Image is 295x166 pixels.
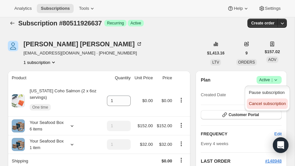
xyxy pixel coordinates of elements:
[155,71,174,85] th: Price
[273,137,288,153] div: Open Intercom Messenger
[201,77,211,83] h2: Plan
[203,49,228,58] button: $1,413.16
[41,6,70,11] span: Subscriptions
[201,158,265,164] h2: LAST ORDER
[79,6,89,11] span: Tools
[212,60,219,65] span: LTV
[176,122,186,129] button: Product actions
[274,131,282,137] span: Edit
[201,131,274,137] h2: FREQUENCY
[207,51,224,56] span: $1,413.16
[176,157,186,164] button: Shipping actions
[105,71,133,85] th: Quantity
[245,51,248,56] span: 9
[30,127,42,131] small: 6 items
[201,110,282,119] button: Customer Portal
[18,20,102,27] span: Subscription #80511926637
[25,138,64,151] div: Your Seafood Box
[234,6,243,11] span: Help
[142,98,153,103] span: $0.00
[247,87,288,98] button: Pause subscription
[255,4,285,13] button: Settings
[247,19,278,28] button: Create order
[272,77,273,83] span: |
[8,19,17,28] button: Subscriptions
[265,6,281,11] span: Settings
[176,140,186,147] button: Product actions
[130,21,141,26] span: Active
[30,145,40,150] small: 1 item
[249,101,286,106] span: Cancel subscription
[12,94,25,107] img: product img
[14,6,32,11] span: Analytics
[201,92,226,98] span: Created Date
[238,60,255,65] span: ORDERS
[176,97,186,104] button: Product actions
[268,57,276,62] span: AOV
[138,123,153,128] span: $152.00
[23,41,142,47] div: [PERSON_NAME] [PERSON_NAME]
[242,49,252,58] button: 9
[161,158,172,163] span: $0.00
[8,71,105,85] th: Product
[265,158,282,164] button: #148948
[12,119,25,132] img: product img
[133,71,155,85] th: Unit Price
[37,4,74,13] button: Subscriptions
[107,21,124,26] span: Recurring
[271,129,286,139] button: Edit
[10,4,36,13] button: Analytics
[23,50,142,56] span: [EMAIL_ADDRESS][DOMAIN_NAME] · [PHONE_NUMBER]
[249,90,285,95] span: Pause subscription
[223,4,253,13] button: Help
[23,59,57,66] button: Product actions
[25,88,103,114] div: [US_STATE] Coho Salmon (2 x 6oz servings)
[140,142,153,147] span: $32.00
[157,123,172,128] span: $152.00
[161,98,172,103] span: $0.00
[75,4,99,13] button: Tools
[265,158,282,163] a: #148948
[229,112,259,117] span: Customer Portal
[159,142,172,147] span: $32.00
[8,41,18,51] span: Deborah Boehr
[32,105,48,110] span: One time
[247,98,288,109] button: Cancel subscription
[25,119,64,132] div: Your Seafood Box
[201,141,229,146] span: Every 4 weeks
[12,138,25,151] img: product img
[259,77,279,83] span: Active
[265,49,280,55] span: $157.02
[251,21,274,26] span: Create order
